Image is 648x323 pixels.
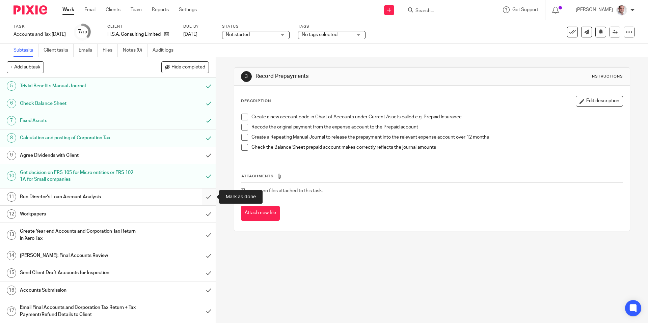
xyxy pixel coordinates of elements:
h1: [PERSON_NAME]: Final Accounts Review [20,251,137,261]
a: Team [131,6,142,13]
div: 17 [7,306,16,316]
h1: Fixed Assets [20,116,137,126]
span: There are no files attached to this task. [241,188,323,193]
h1: Create Year end Accounts and Corporation Tax Return in Xero Tax [20,226,137,243]
label: Client [107,24,175,29]
div: 10 [7,171,16,181]
a: Audit logs [153,44,179,57]
a: Email [84,6,96,13]
div: Instructions [591,74,623,79]
a: Settings [179,6,197,13]
span: Hide completed [171,65,205,70]
div: 8 [7,133,16,143]
div: 13 [7,230,16,240]
span: No tags selected [302,32,337,37]
h1: Run Director's Loan Account Analysis [20,192,137,202]
h1: Email Final Accounts and Corporation Tax Return + Tax Payment/Refund Details to Client [20,302,137,320]
span: Not started [226,32,250,37]
span: [DATE] [183,32,197,37]
label: Due by [183,24,214,29]
p: Create a new account code in Chart of Accounts under Current Assets called e.g. Prepaid Insurance [251,114,622,120]
button: Hide completed [161,61,209,73]
div: 14 [7,251,16,260]
a: Files [103,44,118,57]
a: Notes (0) [123,44,147,57]
img: Pixie [13,5,47,14]
label: Status [222,24,290,29]
h1: Agree Dividends with Client [20,150,137,160]
small: /19 [81,30,87,34]
div: 16 [7,286,16,295]
div: 15 [7,268,16,278]
h1: Accounts Submission [20,285,137,295]
img: Munro%20Partners-3202.jpg [616,5,627,16]
h1: Calculation and posting of Corporation Tax [20,133,137,143]
h1: Record Prepayments [255,73,447,80]
p: Create a Repeating Manual Journal to release the prepayment into the relevant expense account ove... [251,134,622,141]
div: 5 [7,81,16,91]
p: Check the Balance Sheet prepaid account makes correctly reflects the journal amounts [251,144,622,151]
label: Task [13,24,66,29]
a: Emails [79,44,98,57]
button: Edit description [576,96,623,107]
div: 12 [7,209,16,219]
a: Client tasks [44,44,74,57]
p: Description [241,98,271,104]
h1: Workpapers [20,209,137,219]
label: Tags [298,24,366,29]
h1: Check Balance Sheet [20,98,137,109]
button: + Add subtask [7,61,44,73]
h1: Trivial Benefits Manual Journal [20,81,137,91]
div: 3 [241,71,252,82]
p: Recode the original payment from the expense account to the Prepaid account [251,124,622,130]
p: [PERSON_NAME] [576,6,613,13]
a: Clients [106,6,120,13]
span: Attachments [241,174,274,178]
div: 11 [7,192,16,202]
div: 9 [7,151,16,160]
h1: Get decision on FRS 105 for Micro entities or FRS 102 1A for Small companies [20,168,137,185]
a: Subtasks [13,44,38,57]
input: Search [415,8,476,14]
div: 7 [7,116,16,125]
div: 7 [78,28,87,36]
a: Reports [152,6,169,13]
button: Attach new file [241,206,280,221]
div: Accounts and Tax 31 Dec 2024 [13,31,66,38]
span: Get Support [512,7,538,12]
div: Accounts and Tax [DATE] [13,31,66,38]
a: Work [62,6,74,13]
h1: Send Client Draft Accounts for Inspection [20,268,137,278]
p: H.S.A. Consulting Limited [107,31,161,38]
div: 6 [7,99,16,108]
